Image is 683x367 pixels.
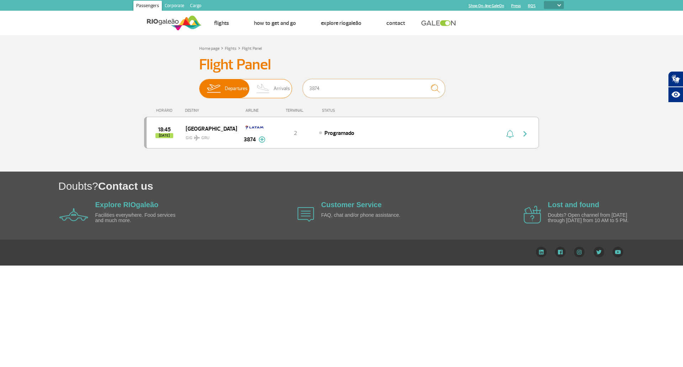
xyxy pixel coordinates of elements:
[524,206,541,224] img: airplane icon
[146,108,185,113] div: HORÁRIO
[59,208,88,221] img: airplane icon
[321,20,361,27] a: Explore RIOgaleão
[613,247,623,257] img: YouTube
[506,130,514,138] img: sino-painel-voo.svg
[225,79,248,98] span: Departures
[318,108,376,113] div: STATUS
[324,130,354,137] span: Programado
[294,130,297,137] span: 2
[214,20,229,27] a: Flights
[244,135,256,144] span: 3874
[242,46,262,51] a: Flight Panel
[186,124,231,133] span: [GEOGRAPHIC_DATA]
[528,4,536,8] a: RQS
[185,108,237,113] div: DESTINY
[321,213,403,218] p: FAQ, chat and/or phone assistance.
[221,44,223,52] a: >
[95,213,177,224] p: Facilities everywhere. Food services and much more.
[237,108,272,113] div: AIRLINE
[187,1,204,12] a: Cargo
[202,79,225,98] img: slider-embarque
[155,133,173,138] span: [DATE]
[272,108,318,113] div: TERMINAL
[468,4,504,8] a: Shop On-line GaleOn
[162,1,187,12] a: Corporate
[158,127,171,132] span: 2025-09-25 18:45:00
[321,201,382,209] a: Customer Service
[593,247,604,257] img: Twitter
[225,46,237,51] a: Flights
[274,79,290,98] span: Arrivals
[668,71,683,103] div: Plugin de acessibilidade da Hand Talk.
[194,135,200,141] img: destiny_airplane.svg
[201,135,210,141] span: GRU
[555,247,566,257] img: Facebook
[574,247,585,257] img: Instagram
[253,79,274,98] img: slider-desembarque
[95,201,159,209] a: Explore RIOgaleão
[58,179,683,193] h1: Doubts?
[668,87,683,103] button: Abrir recursos assistivos.
[297,207,314,222] img: airplane icon
[199,56,484,74] h3: Flight Panel
[98,180,153,192] span: Contact us
[133,1,162,12] a: Passengers
[521,130,529,138] img: seta-direita-painel-voo.svg
[303,79,445,98] input: Flight, city or airline
[259,136,265,143] img: mais-info-painel-voo.svg
[254,20,296,27] a: How to get and go
[548,213,630,224] p: Doubts? Open channel from [DATE] through [DATE] from 10 AM to 5 PM.
[511,4,521,8] a: Press
[548,201,599,209] a: Lost and found
[238,44,240,52] a: >
[186,131,231,141] span: GIG
[668,71,683,87] button: Abrir tradutor de língua de sinais.
[536,247,547,257] img: LinkedIn
[199,46,219,51] a: Home page
[386,20,405,27] a: Contact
